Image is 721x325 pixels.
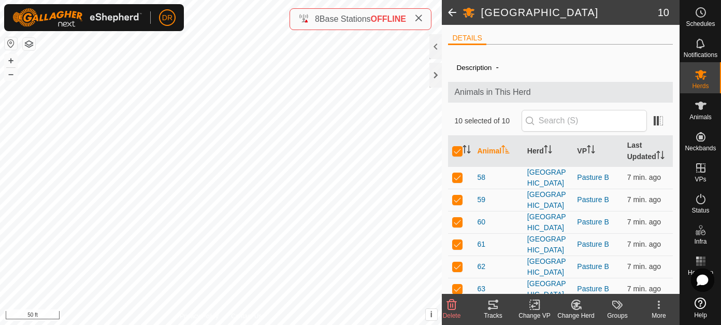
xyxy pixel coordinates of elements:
span: 61 [477,239,485,250]
span: Aug 26, 2025, 7:54 AM [627,285,661,293]
span: Aug 26, 2025, 7:53 AM [627,173,661,181]
span: Aug 26, 2025, 7:53 AM [627,195,661,204]
span: Animals [689,114,712,120]
img: Gallagher Logo [12,8,142,27]
a: Contact Us [231,312,262,321]
li: DETAILS [448,33,486,45]
span: - [492,59,502,76]
span: Aug 26, 2025, 7:53 AM [627,262,661,271]
span: Schedules [686,21,715,27]
span: Status [691,207,709,214]
div: [GEOGRAPHIC_DATA] [527,189,569,211]
div: Groups [597,311,638,320]
span: 10 selected of 10 [454,116,521,126]
a: Pasture B [577,240,609,248]
a: Pasture B [577,195,609,204]
a: Help [680,293,721,322]
a: Pasture B [577,218,609,226]
button: Reset Map [5,37,17,50]
div: Tracks [472,311,514,320]
th: VP [573,136,623,167]
span: 60 [477,217,485,228]
p-sorticon: Activate to sort [656,152,665,161]
span: Neckbands [685,145,716,151]
span: Infra [694,238,706,245]
span: Notifications [684,52,717,58]
th: Last Updated [623,136,673,167]
span: 58 [477,172,485,183]
button: – [5,68,17,80]
div: [GEOGRAPHIC_DATA] [527,278,569,300]
span: Aug 26, 2025, 7:53 AM [627,240,661,248]
span: 10 [658,5,669,20]
div: [GEOGRAPHIC_DATA] [527,256,569,278]
span: VPs [695,176,706,182]
span: OFFLINE [371,15,406,23]
a: Pasture B [577,173,609,181]
span: Heatmap [688,270,713,276]
h2: [GEOGRAPHIC_DATA] [481,6,658,19]
a: Pasture B [577,285,609,293]
button: Map Layers [23,38,35,50]
p-sorticon: Activate to sort [463,147,471,155]
div: Change Herd [555,311,597,320]
span: 59 [477,194,485,205]
span: Help [694,312,707,318]
span: Delete [443,312,461,319]
span: i [430,310,432,319]
div: More [638,311,680,320]
a: Privacy Policy [180,312,219,321]
button: + [5,54,17,67]
th: Herd [523,136,573,167]
span: 62 [477,261,485,272]
a: Pasture B [577,262,609,271]
span: 63 [477,284,485,294]
p-sorticon: Activate to sort [544,147,552,155]
div: [GEOGRAPHIC_DATA] [527,211,569,233]
span: 8 [315,15,320,23]
p-sorticon: Activate to sort [501,147,510,155]
span: Herds [692,83,709,89]
span: Animals in This Herd [454,86,667,98]
label: Description [456,64,492,72]
div: Change VP [514,311,555,320]
input: Search (S) [522,110,647,132]
span: Base Stations [320,15,371,23]
span: Aug 26, 2025, 7:53 AM [627,218,661,226]
p-sorticon: Activate to sort [587,147,595,155]
div: [GEOGRAPHIC_DATA] [527,234,569,256]
th: Animal [473,136,523,167]
span: DR [162,12,172,23]
button: i [426,309,437,320]
div: [GEOGRAPHIC_DATA] [527,167,569,189]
